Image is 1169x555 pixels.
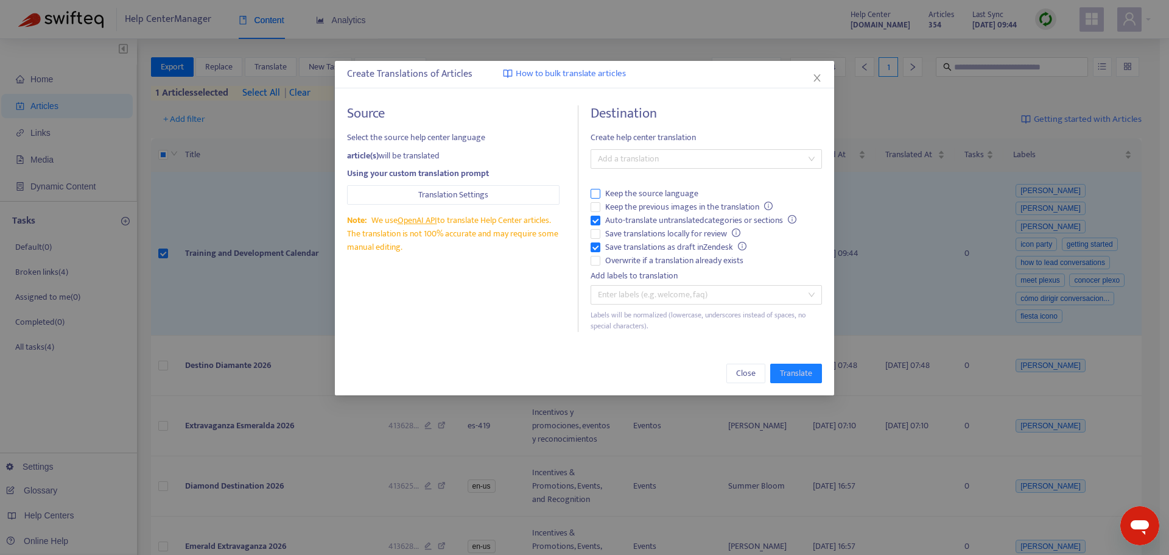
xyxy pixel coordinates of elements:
[770,364,822,383] button: Translate
[347,213,367,227] span: Note:
[736,367,756,380] span: Close
[732,228,740,237] span: info-circle
[503,67,626,81] a: How to bulk translate articles
[503,69,513,79] img: image-link
[600,187,703,200] span: Keep the source language
[1120,506,1159,545] iframe: Button to launch messaging window
[418,188,488,202] span: Translation Settings
[347,149,560,163] div: will be translated
[347,149,379,163] strong: article(s)
[347,105,560,122] h4: Source
[812,73,822,83] span: close
[347,167,560,180] div: Using your custom translation prompt
[600,214,801,227] span: Auto-translate untranslated categories or sections
[347,185,560,205] button: Translation Settings
[600,227,745,241] span: Save translations locally for review
[600,254,748,267] span: Overwrite if a translation already exists
[516,67,626,81] span: How to bulk translate articles
[600,241,751,254] span: Save translations as draft in Zendesk
[347,67,822,82] div: Create Translations of Articles
[764,202,773,210] span: info-circle
[788,215,796,224] span: info-circle
[398,213,437,227] a: OpenAI API
[738,242,746,250] span: info-circle
[591,309,822,333] div: Labels will be normalized (lowercase, underscores instead of spaces, no special characters).
[347,214,560,254] div: We use to translate Help Center articles. The translation is not 100% accurate and may require so...
[591,105,822,122] h4: Destination
[591,131,822,144] span: Create help center translation
[600,200,778,214] span: Keep the previous images in the translation
[347,131,560,144] span: Select the source help center language
[591,269,822,283] div: Add labels to translation
[810,71,824,85] button: Close
[726,364,765,383] button: Close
